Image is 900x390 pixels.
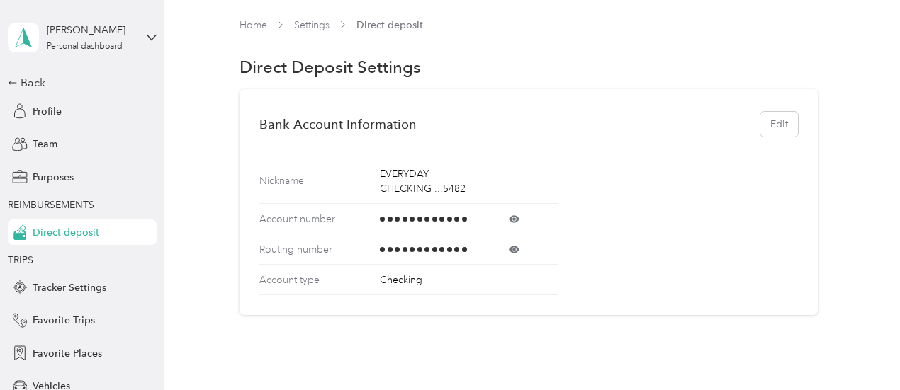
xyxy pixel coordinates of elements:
a: Home [240,19,267,31]
span: Account type [259,273,380,287]
span: Routing number [259,242,380,257]
span: Favorite Trips [33,313,95,328]
span: Checking [380,274,422,286]
h1: Direct Deposit Settings [240,59,421,74]
span: Nickname [259,173,380,188]
button: Edit [760,112,798,137]
span: Direct deposit [356,18,423,33]
span: REIMBURSEMENTS [8,199,94,211]
div: [PERSON_NAME] [47,23,135,38]
span: Profile [33,104,62,119]
div: Back [8,74,150,91]
span: Favorite Places [33,346,102,361]
span: Tracker Settings [33,280,106,295]
span: Direct deposit [33,225,99,240]
span: Team [33,137,57,151]
h2: Bank Account Information [259,117,417,132]
span: Account number [259,212,380,226]
span: EVERYDAY CHECKING ...5482 [380,168,466,195]
div: Personal dashboard [47,42,123,51]
a: Settings [294,19,330,31]
span: Purposes [33,170,74,185]
iframe: Everlance-gr Chat Button Frame [821,311,900,390]
span: TRIPS [8,254,33,266]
